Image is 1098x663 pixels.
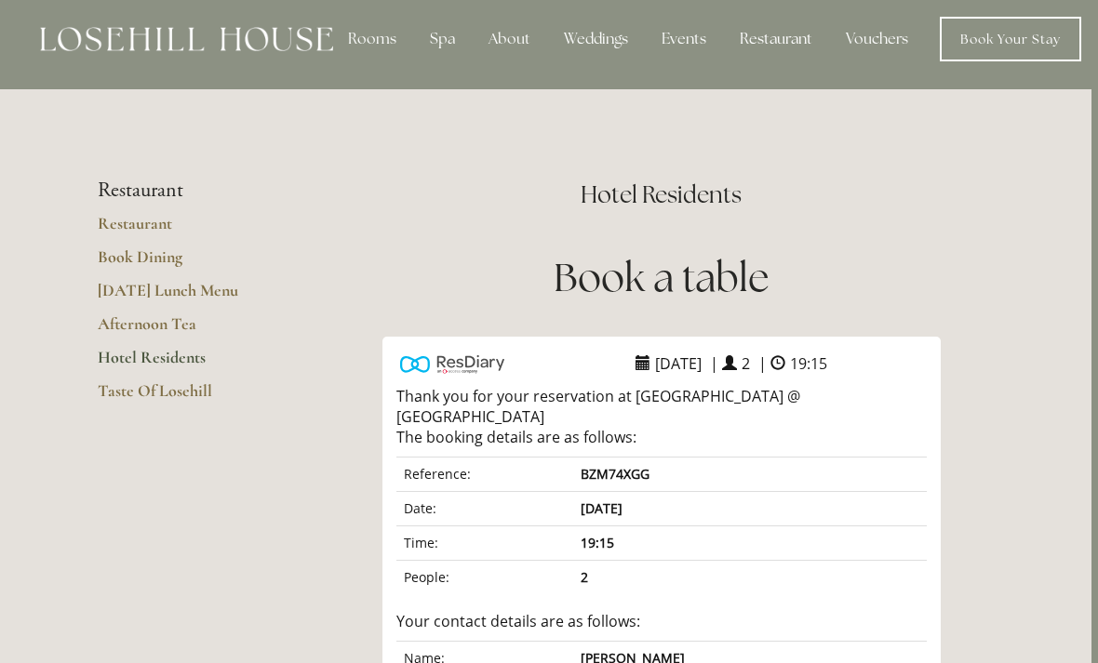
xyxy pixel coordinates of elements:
span: | [710,353,718,374]
span: 2 [737,349,755,378]
td: Date: [396,491,573,525]
td: Reference: [396,457,573,491]
a: Vouchers [831,20,923,58]
a: Hotel Residents [98,347,275,380]
div: Weddings [549,20,643,58]
span: [DATE] [650,349,706,378]
a: Book Dining [98,246,275,280]
div: Rooms [333,20,411,58]
span: | [758,353,767,374]
a: Taste Of Losehill [98,380,275,414]
div: Events [647,20,721,58]
a: Restaurant [98,213,275,246]
div: Restaurant [725,20,827,58]
span: 19:15 [785,349,832,378]
a: Afternoon Tea [98,313,275,347]
a: [DATE] Lunch Menu [98,280,275,313]
h2: Hotel Residents [335,179,987,211]
li: Restaurant [98,179,275,203]
a: Book Your Stay [940,17,1081,61]
img: Losehill House [40,27,333,51]
span: Thank you for your reservation at [GEOGRAPHIC_DATA] @ [GEOGRAPHIC_DATA] [396,386,800,427]
div: About [474,20,545,58]
strong: [DATE] [581,499,623,517]
div: Spa [415,20,470,58]
strong: 19:15 [581,534,614,551]
div: The booking details are as follows: [396,427,927,447]
h1: Book a table [335,250,987,305]
img: Powered by ResDiary [400,351,504,378]
span: Your contact details are as follows: [396,611,640,631]
strong: BZM74XGG [581,465,649,483]
td: Time: [396,525,573,560]
strong: 2 [581,568,588,586]
td: People: [396,560,573,594]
